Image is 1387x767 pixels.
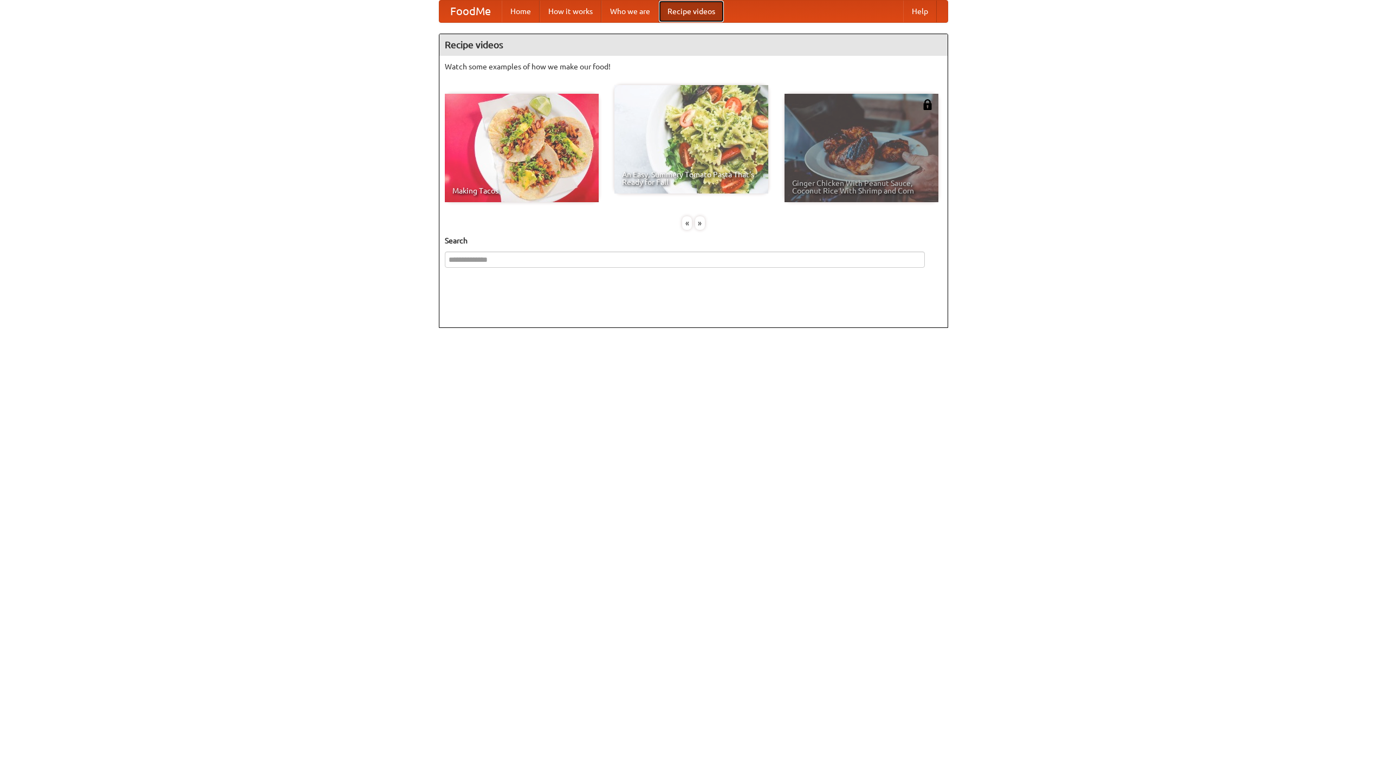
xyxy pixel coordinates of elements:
p: Watch some examples of how we make our food! [445,61,942,72]
h4: Recipe videos [439,34,948,56]
a: Help [903,1,937,22]
a: Who we are [601,1,659,22]
a: FoodMe [439,1,502,22]
a: Making Tacos [445,94,599,202]
div: « [682,216,692,230]
a: An Easy, Summery Tomato Pasta That's Ready for Fall [614,85,768,194]
img: 483408.png [922,99,933,110]
h5: Search [445,235,942,246]
a: How it works [540,1,601,22]
span: Making Tacos [452,187,591,195]
span: An Easy, Summery Tomato Pasta That's Ready for Fall [622,171,761,186]
div: » [695,216,705,230]
a: Recipe videos [659,1,724,22]
a: Home [502,1,540,22]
